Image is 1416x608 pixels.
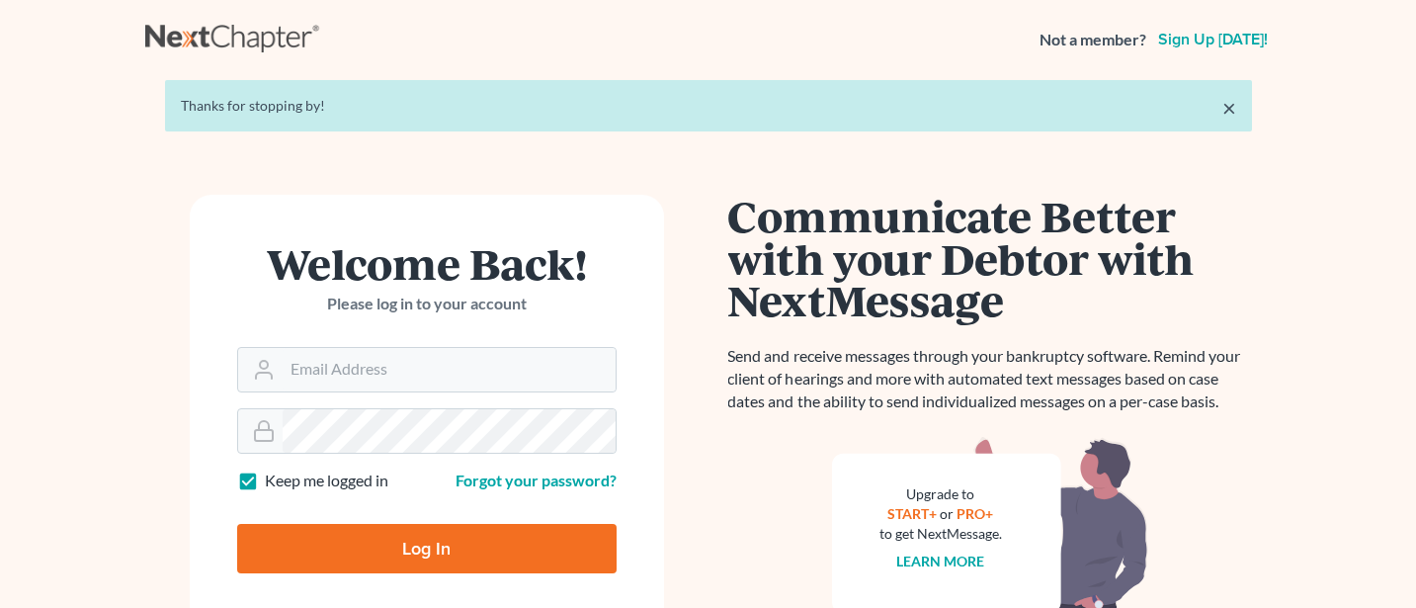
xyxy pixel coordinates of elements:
[237,293,617,315] p: Please log in to your account
[896,553,984,569] a: Learn more
[887,505,937,522] a: START+
[237,524,617,573] input: Log In
[1222,96,1236,120] a: ×
[237,242,617,285] h1: Welcome Back!
[879,524,1002,544] div: to get NextMessage.
[728,345,1252,413] p: Send and receive messages through your bankruptcy software. Remind your client of hearings and mo...
[957,505,993,522] a: PRO+
[1154,32,1272,47] a: Sign up [DATE]!
[879,484,1002,504] div: Upgrade to
[265,470,388,492] label: Keep me logged in
[181,96,1236,116] div: Thanks for stopping by!
[940,505,954,522] span: or
[283,348,616,391] input: Email Address
[456,471,617,489] a: Forgot your password?
[1040,29,1146,51] strong: Not a member?
[728,195,1252,321] h1: Communicate Better with your Debtor with NextMessage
